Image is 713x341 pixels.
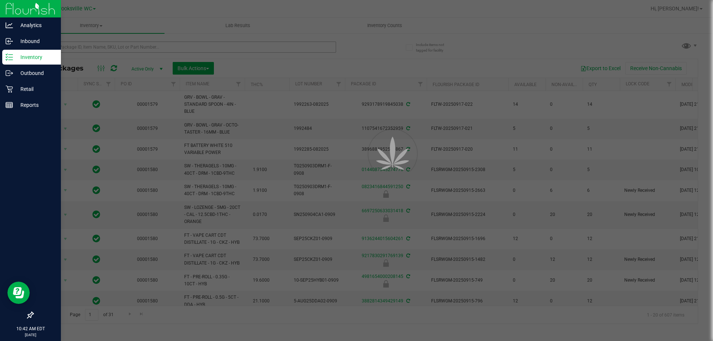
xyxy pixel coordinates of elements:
[7,282,30,304] iframe: Resource center
[6,22,13,29] inline-svg: Analytics
[6,101,13,109] inline-svg: Reports
[13,101,58,109] p: Reports
[6,85,13,93] inline-svg: Retail
[6,53,13,61] inline-svg: Inventory
[13,69,58,78] p: Outbound
[6,37,13,45] inline-svg: Inbound
[13,53,58,62] p: Inventory
[6,69,13,77] inline-svg: Outbound
[3,332,58,338] p: [DATE]
[13,37,58,46] p: Inbound
[3,325,58,332] p: 10:42 AM EDT
[13,21,58,30] p: Analytics
[13,85,58,94] p: Retail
